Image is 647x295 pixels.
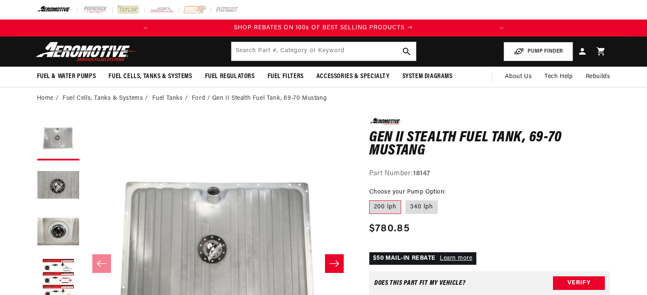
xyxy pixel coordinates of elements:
div: 1 of 2 [154,23,493,33]
legend: Choose your Pump Option: [369,188,447,197]
summary: Tech Help [538,67,579,87]
button: PUMP FINDER [504,42,573,61]
summary: Rebuilds [579,67,617,87]
button: search button [397,42,416,61]
input: Search by Part Number, Category or Keyword [231,42,416,61]
span: $780.85 [369,221,410,236]
button: Slide right [325,254,344,273]
strong: 18147 [413,170,430,177]
span: Fuel Cells, Tanks & Systems [108,72,192,81]
label: 200 lph [369,200,401,214]
slideshow-component: Translation missing: en.sections.announcements.announcement_bar [16,20,632,37]
summary: Fuel Filters [261,67,310,87]
button: Translation missing: en.sections.announcements.next_announcement [493,20,510,37]
button: Translation missing: en.sections.announcements.previous_announcement [137,20,154,37]
li: Fuel Cells, Tanks & Systems [63,94,150,103]
summary: Fuel Regulators [199,67,261,87]
a: About Us [499,67,538,87]
div: Does This part fit My vehicle? [374,280,466,287]
button: Verify [553,276,605,290]
span: Fuel & Water Pumps [37,72,96,81]
summary: System Diagrams [396,67,459,87]
span: Fuel Regulators [205,72,255,81]
a: Ford [192,94,205,103]
span: About Us [505,73,532,80]
button: Slide left [92,254,111,273]
a: Learn more [440,255,473,261]
div: Part Number: [369,169,610,180]
span: Rebuilds [586,72,610,81]
span: System Diagrams [402,72,453,81]
span: Accessories & Specialty [316,72,390,81]
img: Aeromotive [34,42,140,62]
a: SHOP REBATES ON 100s OF BEST SELLING PRODUCTS [154,23,493,33]
a: Fuel Tanks [152,94,183,103]
summary: Fuel Cells, Tanks & Systems [102,67,198,87]
button: Load image 3 in gallery view [37,211,80,254]
span: Fuel Filters [268,72,304,81]
button: Load image 2 in gallery view [37,165,80,207]
h1: Gen II Stealth Fuel Tank, 69-70 Mustang [369,131,610,158]
span: Tech Help [544,72,573,81]
div: Announcement [154,23,493,33]
li: Gen II Stealth Fuel Tank, 69-70 Mustang [212,94,327,103]
label: 340 lph [405,200,438,214]
summary: Accessories & Specialty [310,67,396,87]
button: Load image 1 in gallery view [37,118,80,160]
a: Home [37,94,54,103]
nav: breadcrumbs [37,94,610,103]
summary: Fuel & Water Pumps [31,67,103,87]
p: $50 MAIL-IN REBATE [369,252,476,265]
span: SHOP REBATES ON 100s OF BEST SELLING PRODUCTS [234,25,405,31]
